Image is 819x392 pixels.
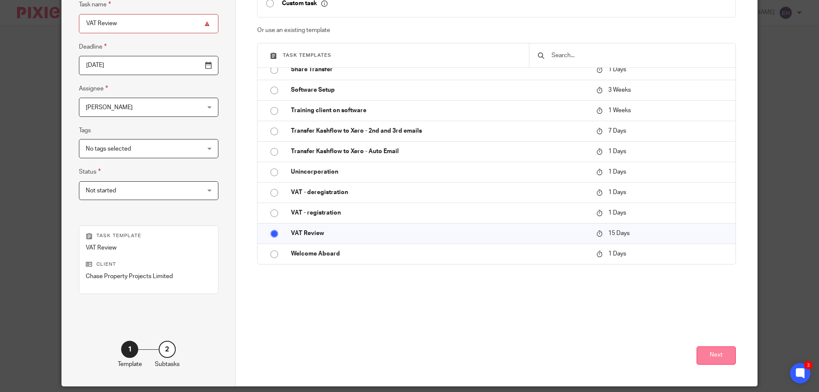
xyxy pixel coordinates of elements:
[79,126,91,135] label: Tags
[608,251,626,257] span: 1 Days
[804,361,813,369] div: 3
[118,360,142,369] p: Template
[608,230,630,236] span: 15 Days
[608,148,626,154] span: 1 Days
[608,128,626,134] span: 7 Days
[608,169,626,175] span: 1 Days
[86,244,212,252] p: VAT Review
[608,67,626,73] span: 1 Days
[86,146,131,152] span: No tags selected
[608,210,626,216] span: 1 Days
[86,261,212,268] p: Client
[86,272,212,281] p: Chase Property Projects Limited
[86,232,212,239] p: Task template
[608,87,631,93] span: 3 Weeks
[79,42,107,52] label: Deadline
[79,14,218,33] input: Task name
[608,189,626,195] span: 1 Days
[291,106,588,115] p: Training client on software
[283,53,331,58] span: Task templates
[291,250,588,258] p: Welcome Aboard
[291,147,588,156] p: Transfer Kashflow to Xero - Auto Email
[121,341,138,358] div: 1
[291,229,588,238] p: VAT Review
[86,105,133,110] span: [PERSON_NAME]
[86,188,116,194] span: Not started
[155,360,180,369] p: Subtasks
[291,168,588,176] p: Unincorporation
[79,84,108,93] label: Assignee
[257,26,736,35] p: Or use an existing template
[291,209,588,217] p: VAT - registration
[291,65,588,74] p: Share Transfer
[291,188,588,197] p: VAT - deregistration
[291,86,588,94] p: Software Setup
[697,346,736,365] button: Next
[159,341,176,358] div: 2
[608,107,631,113] span: 1 Weeks
[551,51,727,60] input: Search...
[79,167,101,177] label: Status
[291,127,588,135] p: Transfer Kashflow to Xero - 2nd and 3rd emails
[79,56,218,75] input: Pick a date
